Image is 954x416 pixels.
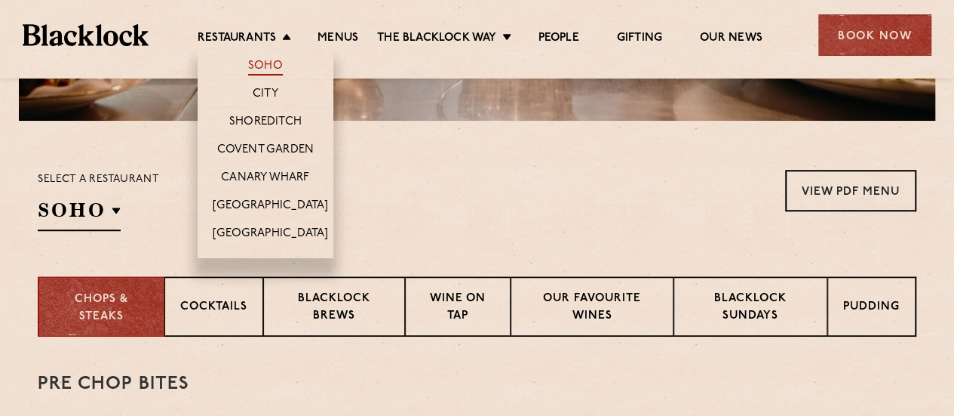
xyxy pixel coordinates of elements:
div: Book Now [818,14,931,56]
p: Select a restaurant [38,170,159,190]
h3: Pre Chop Bites [38,374,916,394]
a: View PDF Menu [785,170,916,211]
h2: SOHO [38,197,121,231]
a: City [253,87,278,103]
p: Blacklock Brews [279,291,389,326]
p: Wine on Tap [421,291,495,326]
p: Cocktails [180,299,247,318]
p: Blacklock Sundays [689,291,811,326]
a: The Blacklock Way [377,31,496,48]
a: Covent Garden [217,143,314,159]
p: Our favourite wines [526,291,657,326]
p: Pudding [843,299,900,318]
a: [GEOGRAPHIC_DATA] [213,226,328,243]
a: People [538,31,578,48]
a: Our News [700,31,762,48]
a: Restaurants [198,31,276,48]
img: BL_Textured_Logo-footer-cropped.svg [23,24,149,45]
p: Chops & Steaks [54,291,149,325]
a: Canary Wharf [221,171,309,187]
a: Menus [317,31,358,48]
a: Gifting [617,31,662,48]
a: Shoreditch [229,115,302,131]
a: Soho [248,59,283,75]
a: [GEOGRAPHIC_DATA] [213,199,328,215]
